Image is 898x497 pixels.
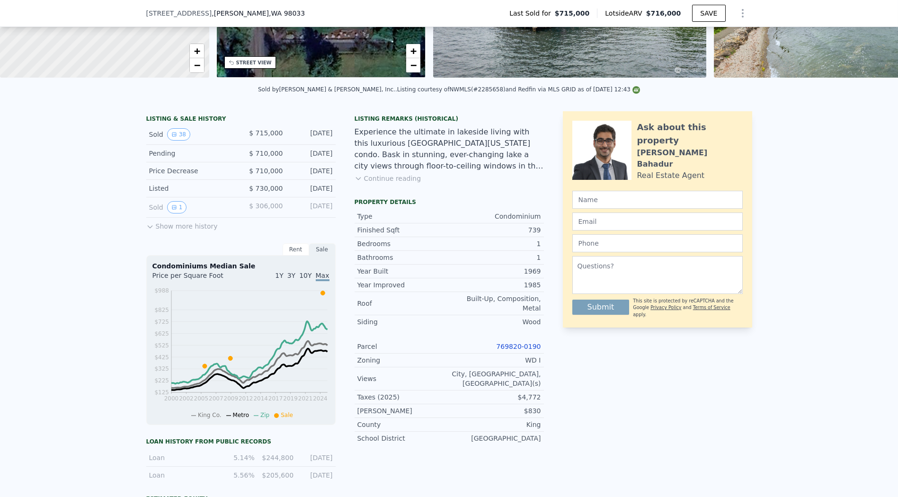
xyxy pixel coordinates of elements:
span: + [410,45,417,57]
img: NWMLS Logo [632,86,640,94]
div: Condominium [449,212,541,221]
div: Experience the ultimate in lakeside living with this luxurious [GEOGRAPHIC_DATA][US_STATE] condo.... [355,126,544,172]
div: King [449,420,541,429]
span: Metro [233,412,249,418]
div: [DATE] [291,149,333,158]
div: Rent [283,243,309,256]
span: − [410,59,417,71]
span: , WA 98033 [269,9,305,17]
div: [PERSON_NAME] [357,406,449,416]
div: [DATE] [291,184,333,193]
tspan: $225 [154,378,169,384]
button: Submit [572,300,630,315]
span: 1Y [275,272,283,279]
span: , [PERSON_NAME] [212,9,305,18]
tspan: 2017 [268,395,283,402]
button: Show Options [733,4,752,23]
div: Loan [149,453,216,462]
div: 739 [449,225,541,235]
span: 10Y [299,272,311,279]
div: Bedrooms [357,239,449,248]
div: Real Estate Agent [637,170,705,181]
tspan: 2002 [179,395,194,402]
div: County [357,420,449,429]
span: Sale [281,412,293,418]
div: Views [357,374,449,383]
div: Price Decrease [149,166,233,176]
div: Finished Sqft [357,225,449,235]
span: [STREET_ADDRESS] [146,9,212,18]
div: 5.56% [221,470,254,480]
a: Terms of Service [693,305,730,310]
div: $244,800 [260,453,293,462]
div: [DATE] [299,453,332,462]
div: [DATE] [291,166,333,176]
div: Zoning [357,355,449,365]
span: Max [316,272,329,281]
div: Type [357,212,449,221]
input: Email [572,213,743,231]
a: 769820-0190 [496,343,541,350]
div: Listing Remarks (Historical) [355,115,544,123]
div: Loan history from public records [146,438,336,445]
span: King Co. [198,412,222,418]
div: [DATE] [291,128,333,141]
button: SAVE [692,5,725,22]
tspan: 2014 [253,395,268,402]
div: 5.14% [221,453,254,462]
a: Privacy Policy [650,305,681,310]
div: Sold by [PERSON_NAME] & [PERSON_NAME], Inc. . [258,86,397,93]
span: Zip [260,412,269,418]
div: Condominiums Median Sale [152,261,329,271]
div: Price per Square Foot [152,271,241,286]
span: 3Y [287,272,295,279]
div: This site is protected by reCAPTCHA and the Google and apply. [633,298,742,318]
div: LISTING & SALE HISTORY [146,115,336,124]
div: 1985 [449,280,541,290]
tspan: 2019 [283,395,298,402]
div: Listing courtesy of NWMLS (#2285658) and Redfin via MLS GRID as of [DATE] 12:43 [397,86,640,93]
div: Sale [309,243,336,256]
tspan: 2021 [298,395,313,402]
div: Wood [449,317,541,327]
div: Pending [149,149,233,158]
span: Lotside ARV [605,9,646,18]
span: $715,000 [555,9,590,18]
tspan: $325 [154,366,169,373]
a: Zoom out [190,58,204,72]
input: Phone [572,234,743,252]
div: Ask about this property [637,121,743,147]
tspan: $425 [154,354,169,361]
div: STREET VIEW [236,59,272,66]
div: 1 [449,253,541,262]
div: [DATE] [299,470,332,480]
div: Taxes (2025) [357,392,449,402]
button: Show more history [146,218,218,231]
div: [PERSON_NAME] Bahadur [637,147,743,170]
span: $ 715,000 [249,129,283,137]
div: $205,600 [260,470,293,480]
tspan: 2005 [194,395,208,402]
span: $ 730,000 [249,185,283,192]
span: $ 306,000 [249,202,283,210]
input: Name [572,191,743,209]
tspan: $725 [154,319,169,325]
div: Sold [149,128,233,141]
tspan: 2009 [223,395,238,402]
tspan: $525 [154,342,169,349]
div: City, [GEOGRAPHIC_DATA], [GEOGRAPHIC_DATA](s) [449,369,541,388]
div: [GEOGRAPHIC_DATA] [449,434,541,443]
span: $ 710,000 [249,167,283,175]
div: Listed [149,184,233,193]
a: Zoom in [190,44,204,58]
div: School District [357,434,449,443]
span: Last Sold for [509,9,555,18]
div: 1 [449,239,541,248]
span: + [194,45,200,57]
span: − [194,59,200,71]
tspan: 2000 [164,395,178,402]
div: 1969 [449,266,541,276]
div: $830 [449,406,541,416]
span: $ 710,000 [249,150,283,157]
div: Loan [149,470,216,480]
